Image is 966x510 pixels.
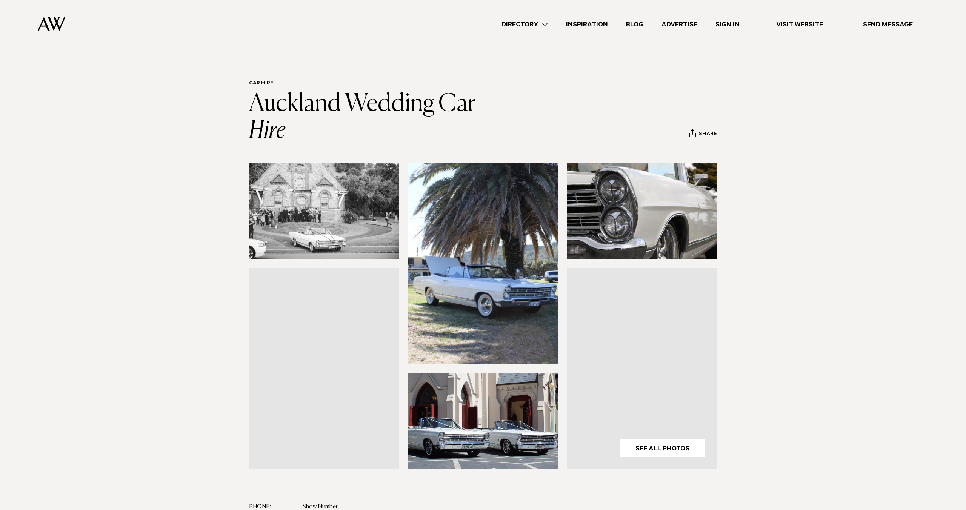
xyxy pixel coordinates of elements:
[689,129,717,140] button: Share
[492,19,557,29] a: Directory
[761,14,838,34] a: Visit Website
[848,14,928,34] a: Send Message
[557,19,617,29] a: Inspiration
[620,439,705,457] a: See All Photos
[249,92,479,143] a: Auckland Wedding Car Hire
[38,17,65,31] img: Auckland Weddings Logo
[699,131,717,138] span: Share
[706,19,749,29] a: Sign In
[617,19,652,29] a: Blog
[652,19,706,29] a: Advertise
[303,504,338,510] a: Show Number
[249,81,273,87] a: Car Hire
